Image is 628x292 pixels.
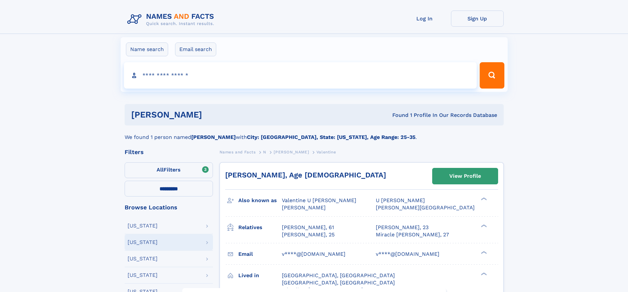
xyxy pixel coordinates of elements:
[238,195,282,206] h3: Also known as
[479,197,487,201] div: ❯
[376,204,475,211] span: [PERSON_NAME][GEOGRAPHIC_DATA]
[125,125,504,141] div: We found 1 person named with .
[238,249,282,260] h3: Email
[263,150,266,154] span: N
[282,204,326,211] span: [PERSON_NAME]
[225,171,386,179] a: [PERSON_NAME], Age [DEMOGRAPHIC_DATA]
[191,134,236,140] b: [PERSON_NAME]
[479,250,487,254] div: ❯
[297,112,497,119] div: Found 1 Profile In Our Records Database
[128,223,158,228] div: [US_STATE]
[479,272,487,276] div: ❯
[282,272,395,279] span: [GEOGRAPHIC_DATA], [GEOGRAPHIC_DATA]
[125,162,213,178] label: Filters
[376,231,449,238] a: Miracle [PERSON_NAME], 27
[128,256,158,261] div: [US_STATE]
[131,111,297,119] h1: [PERSON_NAME]
[316,150,336,154] span: Valentine
[124,62,477,89] input: search input
[157,167,164,173] span: All
[126,42,168,56] label: Name search
[451,11,504,27] a: Sign Up
[128,240,158,245] div: [US_STATE]
[128,273,158,278] div: [US_STATE]
[125,204,213,210] div: Browse Locations
[125,149,213,155] div: Filters
[238,222,282,233] h3: Relatives
[376,224,429,231] a: [PERSON_NAME], 23
[274,148,309,156] a: [PERSON_NAME]
[238,270,282,281] h3: Lived in
[480,62,504,89] button: Search Button
[125,11,220,28] img: Logo Names and Facts
[449,169,481,184] div: View Profile
[433,168,498,184] a: View Profile
[247,134,415,140] b: City: [GEOGRAPHIC_DATA], State: [US_STATE], Age Range: 25-35
[398,11,451,27] a: Log In
[282,231,335,238] a: [PERSON_NAME], 25
[220,148,256,156] a: Names and Facts
[274,150,309,154] span: [PERSON_NAME]
[175,42,216,56] label: Email search
[263,148,266,156] a: N
[376,197,425,203] span: U [PERSON_NAME]
[282,197,356,203] span: Valentine U [PERSON_NAME]
[282,224,334,231] a: [PERSON_NAME], 61
[282,279,395,286] span: [GEOGRAPHIC_DATA], [GEOGRAPHIC_DATA]
[479,224,487,228] div: ❯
